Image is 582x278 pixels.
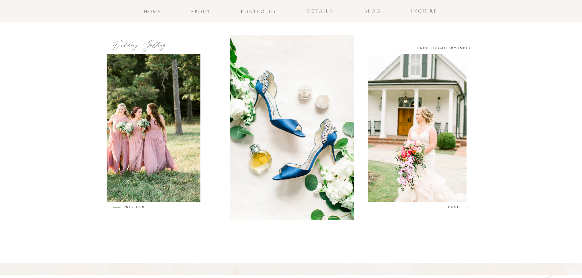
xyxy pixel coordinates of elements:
a: Learn More [317,251,417,258]
a: back to gallery index [417,45,472,51]
a: about [189,7,213,16]
h3: PREVIOUS [124,204,147,209]
a: home [143,7,163,13]
a: blog [363,7,383,12]
a: portfolio [239,7,278,13]
a: details [304,7,336,16]
a: Seniors [128,25,195,35]
a: INQUIRE [409,7,440,12]
h1: Wedding Gallery [109,41,169,55]
h3: NEXT [448,204,460,210]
